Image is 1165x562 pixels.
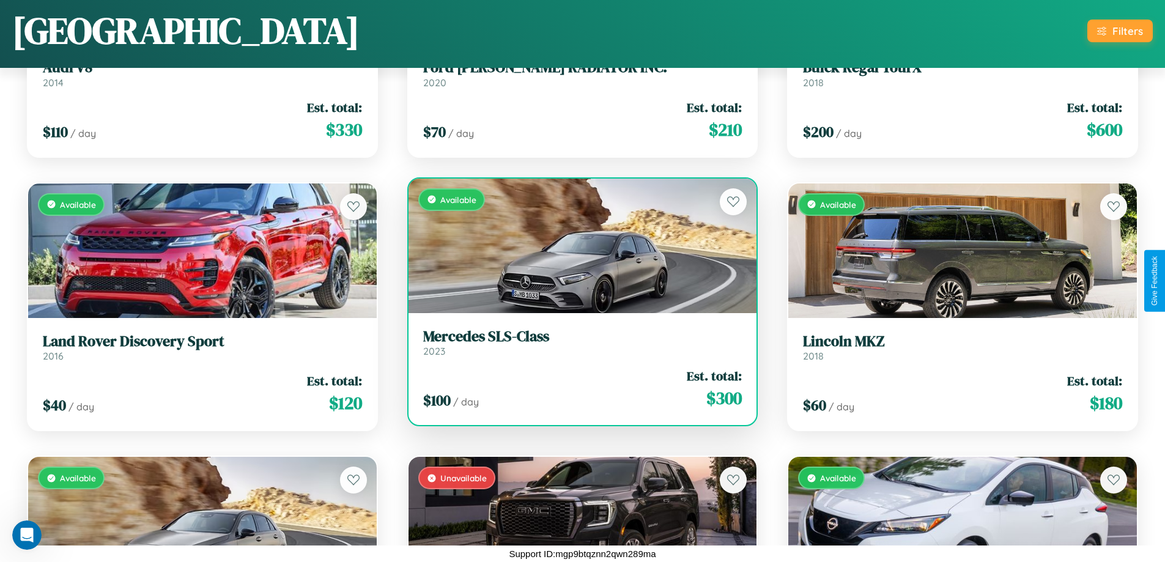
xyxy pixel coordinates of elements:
[326,117,362,142] span: $ 330
[803,76,824,89] span: 2018
[423,76,446,89] span: 2020
[423,59,742,89] a: Ford [PERSON_NAME] RADIATOR INC.2020
[43,395,66,415] span: $ 40
[440,194,476,205] span: Available
[12,520,42,550] iframe: Intercom live chat
[829,401,854,413] span: / day
[820,199,856,210] span: Available
[440,473,487,483] span: Unavailable
[1087,20,1153,42] button: Filters
[70,127,96,139] span: / day
[803,395,826,415] span: $ 60
[1090,391,1122,415] span: $ 180
[423,345,445,357] span: 2023
[709,117,742,142] span: $ 210
[1067,98,1122,116] span: Est. total:
[803,333,1122,363] a: Lincoln MKZ2018
[43,122,68,142] span: $ 110
[706,386,742,410] span: $ 300
[687,98,742,116] span: Est. total:
[307,372,362,390] span: Est. total:
[423,122,446,142] span: $ 70
[43,76,64,89] span: 2014
[448,127,474,139] span: / day
[1150,256,1159,306] div: Give Feedback
[68,401,94,413] span: / day
[509,545,656,562] p: Support ID: mgp9btqznn2qwn289ma
[43,350,64,362] span: 2016
[423,59,742,76] h3: Ford [PERSON_NAME] RADIATOR INC.
[1067,372,1122,390] span: Est. total:
[803,59,1122,76] h3: Buick Regal TourX
[60,199,96,210] span: Available
[803,59,1122,89] a: Buick Regal TourX2018
[423,328,742,358] a: Mercedes SLS-Class2023
[1087,117,1122,142] span: $ 600
[803,350,824,362] span: 2018
[43,59,362,89] a: Audi V82014
[820,473,856,483] span: Available
[803,333,1122,350] h3: Lincoln MKZ
[423,390,451,410] span: $ 100
[60,473,96,483] span: Available
[423,328,742,346] h3: Mercedes SLS-Class
[43,59,362,76] h3: Audi V8
[12,6,360,56] h1: [GEOGRAPHIC_DATA]
[687,367,742,385] span: Est. total:
[836,127,862,139] span: / day
[329,391,362,415] span: $ 120
[43,333,362,350] h3: Land Rover Discovery Sport
[803,122,834,142] span: $ 200
[453,396,479,408] span: / day
[43,333,362,363] a: Land Rover Discovery Sport2016
[307,98,362,116] span: Est. total:
[1112,24,1143,37] div: Filters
